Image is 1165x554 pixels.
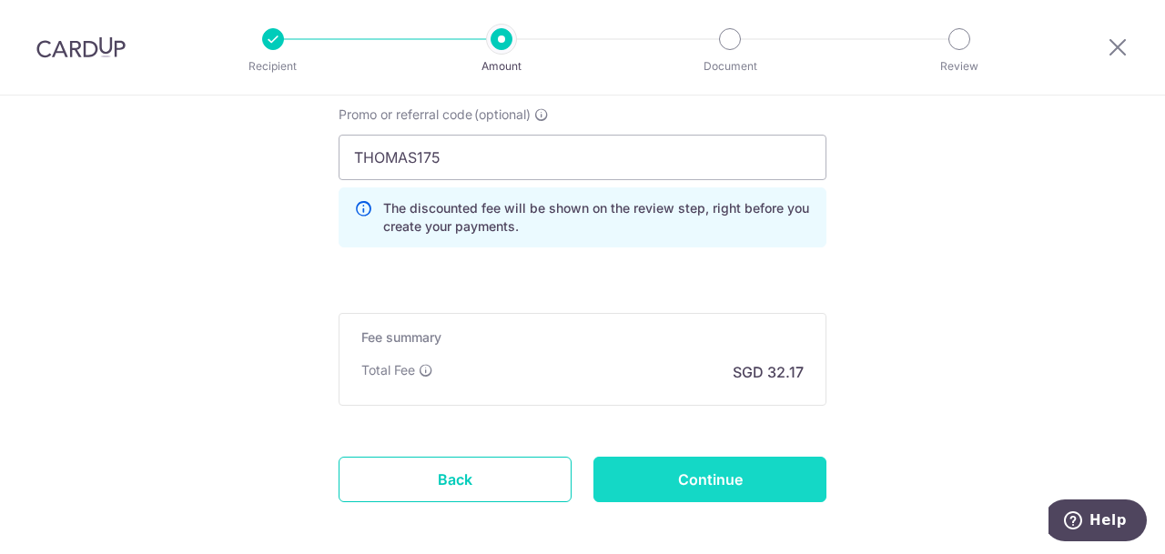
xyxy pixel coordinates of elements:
p: SGD 32.17 [733,361,804,383]
span: Promo or referral code [339,106,472,124]
input: Continue [593,457,826,502]
iframe: Opens a widget where you can find more information [1048,499,1147,545]
img: CardUp [36,36,126,58]
span: (optional) [474,106,531,124]
a: Back [339,457,572,502]
p: Recipient [206,57,340,76]
p: Document [663,57,797,76]
h5: Fee summary [361,328,804,347]
p: Total Fee [361,361,415,379]
p: Amount [434,57,569,76]
p: Review [892,57,1027,76]
p: The discounted fee will be shown on the review step, right before you create your payments. [383,199,811,236]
